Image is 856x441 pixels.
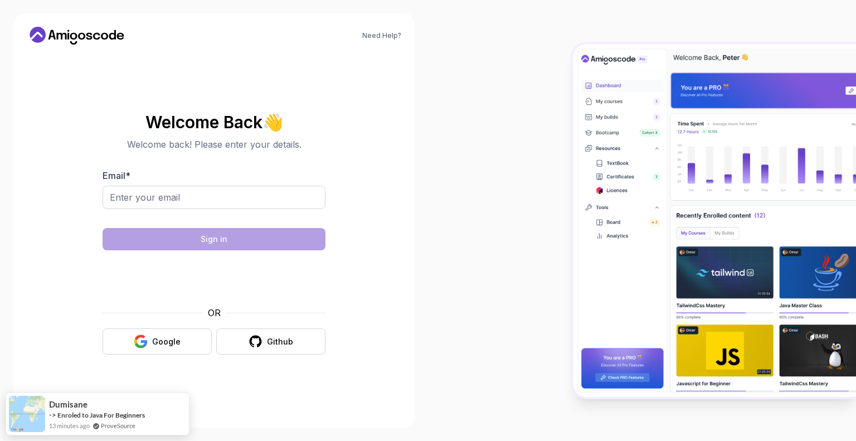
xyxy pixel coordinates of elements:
[57,410,145,420] a: Enroled to Java For Beginners
[260,109,287,135] span: 👋
[101,421,135,430] a: ProveSource
[9,396,45,432] img: provesource social proof notification image
[103,170,130,181] label: Email *
[201,234,227,245] div: Sign in
[49,410,56,419] span: ->
[103,228,325,250] button: Sign in
[103,113,325,131] h2: Welcome Back
[573,44,856,397] img: Amigoscode Dashboard
[27,27,127,45] a: Home link
[152,336,181,347] div: Google
[362,31,401,40] a: Need Help?
[103,138,325,151] p: Welcome back! Please enter your details.
[49,421,90,430] span: 13 minutes ago
[216,328,325,355] button: Github
[103,186,325,209] input: Enter your email
[103,328,212,355] button: Google
[130,257,298,299] iframe: Widget que contiene una casilla de verificación para el desafío de seguridad de hCaptcha
[267,336,293,347] div: Github
[49,400,87,409] span: Dumisane
[208,306,221,319] p: OR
